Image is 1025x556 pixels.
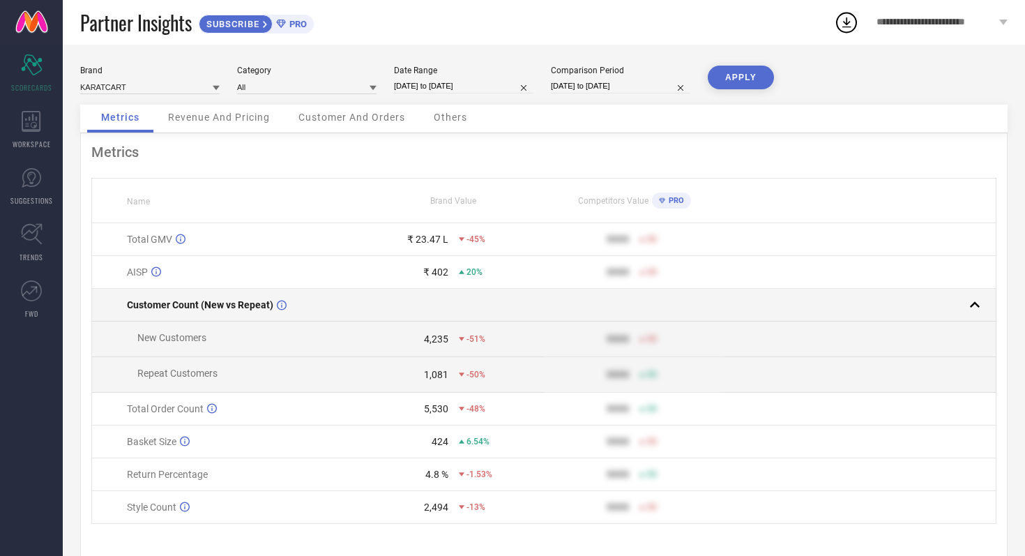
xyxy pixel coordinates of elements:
[647,437,657,446] span: 50
[434,112,467,123] span: Others
[607,469,629,480] div: 9999
[607,333,629,345] div: 9999
[407,234,448,245] div: ₹ 23.47 L
[20,252,43,262] span: TRENDS
[607,502,629,513] div: 9999
[647,502,657,512] span: 50
[466,370,485,380] span: -50%
[199,11,314,33] a: SUBSCRIBEPRO
[708,66,774,89] button: APPLY
[551,79,690,93] input: Select comparison period
[430,196,476,206] span: Brand Value
[466,404,485,414] span: -48%
[424,403,448,414] div: 5,530
[127,502,176,513] span: Style Count
[91,144,996,160] div: Metrics
[237,66,377,75] div: Category
[13,139,51,149] span: WORKSPACE
[647,267,657,277] span: 50
[101,112,139,123] span: Metrics
[127,299,273,310] span: Customer Count (New vs Repeat)
[127,403,204,414] span: Total Order Count
[127,266,148,278] span: AISP
[168,112,270,123] span: Revenue And Pricing
[424,333,448,345] div: 4,235
[127,197,150,206] span: Name
[607,369,629,380] div: 9999
[394,66,533,75] div: Date Range
[127,469,208,480] span: Return Percentage
[466,437,489,446] span: 6.54%
[578,196,648,206] span: Competitors Value
[80,8,192,37] span: Partner Insights
[647,469,657,479] span: 50
[424,502,448,513] div: 2,494
[647,370,657,380] span: 50
[199,19,263,29] span: SUBSCRIBE
[137,332,206,343] span: New Customers
[647,334,657,344] span: 50
[834,10,859,35] div: Open download list
[127,436,176,447] span: Basket Size
[466,234,485,244] span: -45%
[432,436,448,447] div: 424
[607,234,629,245] div: 9999
[466,334,485,344] span: -51%
[551,66,690,75] div: Comparison Period
[466,469,492,479] span: -1.53%
[665,196,684,205] span: PRO
[647,404,657,414] span: 50
[11,82,52,93] span: SCORECARDS
[10,195,53,206] span: SUGGESTIONS
[127,234,172,245] span: Total GMV
[466,267,483,277] span: 20%
[394,79,533,93] input: Select date range
[137,368,218,379] span: Repeat Customers
[425,469,448,480] div: 4.8 %
[423,266,448,278] div: ₹ 402
[298,112,405,123] span: Customer And Orders
[647,234,657,244] span: 50
[607,436,629,447] div: 9999
[607,266,629,278] div: 9999
[466,502,485,512] span: -13%
[25,308,38,319] span: FWD
[80,66,220,75] div: Brand
[286,19,307,29] span: PRO
[607,403,629,414] div: 9999
[424,369,448,380] div: 1,081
